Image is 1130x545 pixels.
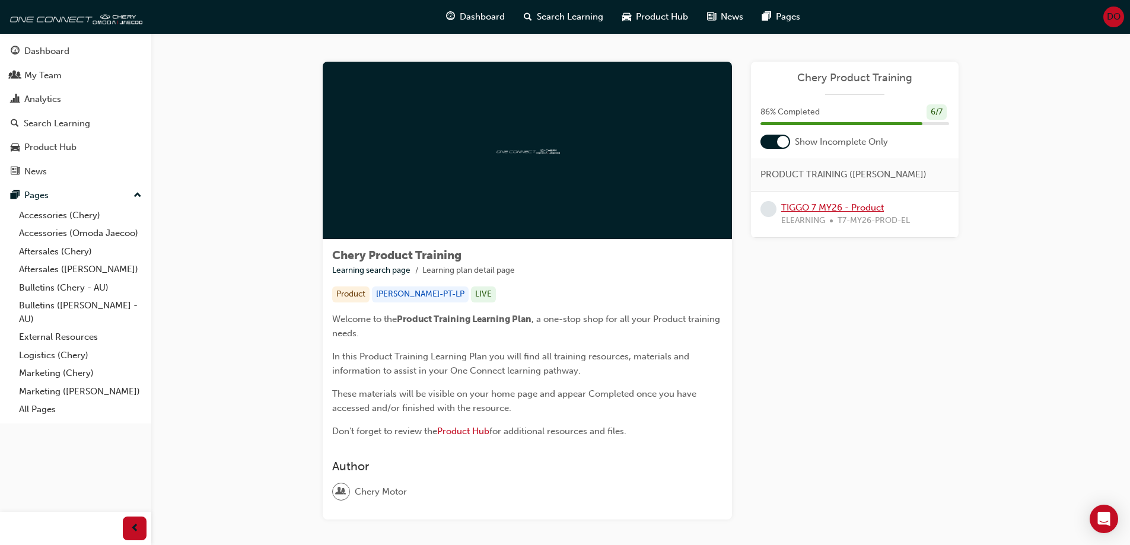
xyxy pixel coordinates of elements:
[14,279,147,297] a: Bulletins (Chery - AU)
[24,117,90,130] div: Search Learning
[397,314,531,324] span: Product Training Learning Plan
[24,93,61,106] div: Analytics
[524,9,532,24] span: search-icon
[1103,7,1124,27] button: DO
[622,9,631,24] span: car-icon
[781,202,884,213] a: TIGGO 7 MY26 - Product
[24,69,62,82] div: My Team
[332,248,461,262] span: Chery Product Training
[14,224,147,243] a: Accessories (Omoda Jaecoo)
[332,388,699,413] span: These materials will be visible on your home page and appear Completed once you have accessed and...
[760,71,949,85] a: Chery Product Training
[437,426,489,436] a: Product Hub
[11,71,20,81] span: people-icon
[11,167,20,177] span: news-icon
[537,10,603,24] span: Search Learning
[24,189,49,202] div: Pages
[471,286,496,302] div: LIVE
[24,165,47,179] div: News
[130,521,139,536] span: prev-icon
[14,243,147,261] a: Aftersales (Chery)
[707,9,716,24] span: news-icon
[337,484,345,499] span: user-icon
[446,9,455,24] span: guage-icon
[355,485,407,499] span: Chery Motor
[5,184,147,206] button: Pages
[24,141,77,154] div: Product Hub
[11,94,20,105] span: chart-icon
[14,346,147,365] a: Logistics (Chery)
[495,145,560,156] img: oneconnect
[927,104,947,120] div: 6 / 7
[5,65,147,87] a: My Team
[6,5,142,28] img: oneconnect
[422,264,515,278] li: Learning plan detail page
[776,10,800,24] span: Pages
[760,106,820,119] span: 86 % Completed
[5,113,147,135] a: Search Learning
[1107,10,1121,24] span: DO
[14,400,147,419] a: All Pages
[760,168,927,181] span: PRODUCT TRAINING ([PERSON_NAME])
[613,5,698,29] a: car-iconProduct Hub
[14,364,147,383] a: Marketing (Chery)
[5,38,147,184] button: DashboardMy TeamAnalyticsSearch LearningProduct HubNews
[14,383,147,401] a: Marketing ([PERSON_NAME])
[762,9,771,24] span: pages-icon
[332,460,722,473] h3: Author
[760,201,776,217] span: learningRecordVerb_NONE-icon
[721,10,743,24] span: News
[5,40,147,62] a: Dashboard
[5,161,147,183] a: News
[24,44,69,58] div: Dashboard
[5,136,147,158] a: Product Hub
[372,286,469,302] div: [PERSON_NAME]-PT-LP
[11,142,20,153] span: car-icon
[14,328,147,346] a: External Resources
[11,119,19,129] span: search-icon
[698,5,753,29] a: news-iconNews
[5,88,147,110] a: Analytics
[636,10,688,24] span: Product Hub
[460,10,505,24] span: Dashboard
[332,265,410,275] a: Learning search page
[795,135,888,149] span: Show Incomplete Only
[332,314,722,339] span: , a one-stop shop for all your Product training needs.
[753,5,810,29] a: pages-iconPages
[14,206,147,225] a: Accessories (Chery)
[1090,505,1118,533] div: Open Intercom Messenger
[781,214,825,228] span: ELEARNING
[514,5,613,29] a: search-iconSearch Learning
[332,286,370,302] div: Product
[489,426,626,436] span: for additional resources and files.
[11,190,20,201] span: pages-icon
[11,46,20,57] span: guage-icon
[838,214,910,228] span: T7-MY26-PROD-EL
[332,351,692,376] span: In this Product Training Learning Plan you will find all training resources, materials and inform...
[133,188,142,203] span: up-icon
[14,297,147,328] a: Bulletins ([PERSON_NAME] - AU)
[332,426,437,436] span: Don't forget to review the
[14,260,147,279] a: Aftersales ([PERSON_NAME])
[332,314,397,324] span: Welcome to the
[437,5,514,29] a: guage-iconDashboard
